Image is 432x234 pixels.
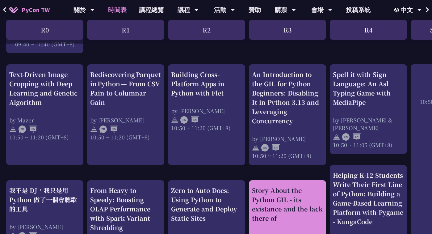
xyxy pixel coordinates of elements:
[333,116,404,132] div: by [PERSON_NAME] & [PERSON_NAME]
[9,116,80,124] div: by Mazer
[168,20,245,40] div: R2
[9,70,80,160] a: Text-Driven Image Cropping with Deep Learning and Genetic Algorithm by Mazer 10:50 ~ 11:20 (GMT+8)
[9,133,80,141] div: 10:50 ~ 11:20 (GMT+8)
[333,171,404,226] div: Helping K-12 Students Write Their First Line of Python: Building a Game-Based Learning Platform w...
[6,20,83,40] div: R0
[9,186,80,214] div: 我不是 DJ，我只是用 Python 做了一個會聽歌的工具
[171,70,242,160] a: Building Cross-Platform Apps in Python with Flet by [PERSON_NAME] 10:50 ~ 11:20 (GMT+8)
[87,20,164,40] div: R1
[333,70,404,149] a: Spell it with Sign Language: An Asl Typing Game with MediaPipe by [PERSON_NAME] & [PERSON_NAME] 1...
[252,70,323,160] a: An Introduction to the GIL for Python Beginners: Disabling It in Python 3.13 and Leveraging Concu...
[342,133,361,141] img: ENEN.5a408d1.svg
[3,2,56,18] a: PyCon TW
[9,7,19,13] img: Home icon of PyCon TW 2025
[90,70,161,107] div: Rediscovering Parquet in Python — From CSV Pain to Columnar Gain
[252,186,323,223] div: Story About the Python GIL - its existance and the lack there of
[9,223,80,231] div: by [PERSON_NAME]
[171,124,242,132] div: 10:50 ~ 11:20 (GMT+8)
[9,126,17,133] img: svg+xml;base64,PHN2ZyB4bWxucz0iaHR0cDovL3d3dy53My5vcmcvMjAwMC9zdmciIHdpZHRoPSIyNCIgaGVpZ2h0PSIyNC...
[394,8,401,12] img: Locale Icon
[22,5,50,15] span: PyCon TW
[330,20,407,40] div: R4
[180,116,199,124] img: ENEN.5a408d1.svg
[171,186,242,223] div: Zero to Auto Docs: Using Python to Generate and Deploy Static Sites
[90,126,98,133] img: svg+xml;base64,PHN2ZyB4bWxucz0iaHR0cDovL3d3dy53My5vcmcvMjAwMC9zdmciIHdpZHRoPSIyNCIgaGVpZ2h0PSIyNC...
[171,70,242,98] div: Building Cross-Platform Apps in Python with Flet
[99,126,118,133] img: ZHEN.371966e.svg
[252,144,259,151] img: svg+xml;base64,PHN2ZyB4bWxucz0iaHR0cDovL3d3dy53My5vcmcvMjAwMC9zdmciIHdpZHRoPSIyNCIgaGVpZ2h0PSIyNC...
[90,186,161,232] div: From Heavy to Speedy: Boosting OLAP Performance with Spark Variant Shredding
[171,116,178,124] img: svg+xml;base64,PHN2ZyB4bWxucz0iaHR0cDovL3d3dy53My5vcmcvMjAwMC9zdmciIHdpZHRoPSIyNCIgaGVpZ2h0PSIyNC...
[333,133,340,141] img: svg+xml;base64,PHN2ZyB4bWxucz0iaHR0cDovL3d3dy53My5vcmcvMjAwMC9zdmciIHdpZHRoPSIyNCIgaGVpZ2h0PSIyNC...
[90,70,161,160] a: Rediscovering Parquet in Python — From CSV Pain to Columnar Gain by [PERSON_NAME] 10:50 ~ 11:20 (...
[252,135,323,143] div: by [PERSON_NAME]
[171,107,242,115] div: by [PERSON_NAME]
[333,70,404,107] div: Spell it with Sign Language: An Asl Typing Game with MediaPipe
[333,141,404,149] div: 10:50 ~ 11:05 (GMT+8)
[252,152,323,160] div: 10:50 ~ 11:20 (GMT+8)
[249,20,326,40] div: R3
[90,133,161,141] div: 10:50 ~ 11:20 (GMT+8)
[252,70,323,126] div: An Introduction to the GIL for Python Beginners: Disabling It in Python 3.13 and Leveraging Concu...
[9,70,80,107] div: Text-Driven Image Cropping with Deep Learning and Genetic Algorithm
[19,126,37,133] img: ZHEN.371966e.svg
[90,116,161,124] div: by [PERSON_NAME]
[261,144,280,151] img: ENEN.5a408d1.svg
[9,40,80,48] div: 09:40 ~ 10:40 (GMT+8)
